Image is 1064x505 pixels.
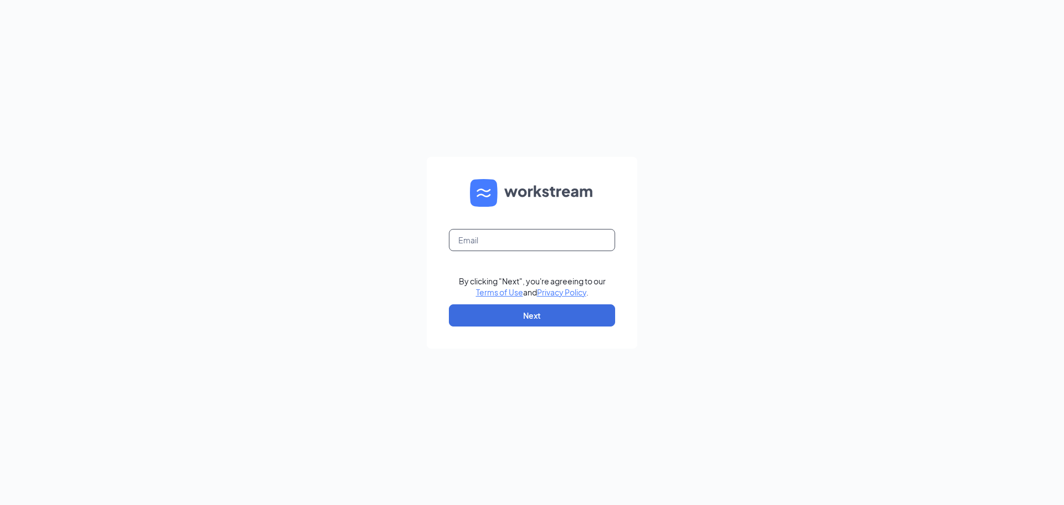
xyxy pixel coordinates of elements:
[449,229,615,251] input: Email
[537,287,586,297] a: Privacy Policy
[459,276,606,298] div: By clicking "Next", you're agreeing to our and .
[476,287,523,297] a: Terms of Use
[470,179,594,207] img: WS logo and Workstream text
[449,304,615,327] button: Next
